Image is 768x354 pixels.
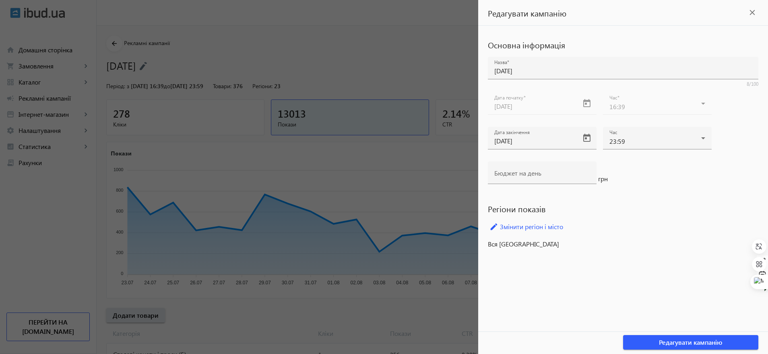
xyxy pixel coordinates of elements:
[488,203,758,214] h2: Регіони показів
[494,59,507,66] mat-label: Назва
[488,240,758,248] p: Вся [GEOGRAPHIC_DATA]
[488,39,758,50] h2: Основна інформація
[609,129,617,136] mat-label: Час
[577,128,597,148] button: Open calendar
[494,169,541,177] mat-label: Бюджет на день
[659,338,723,347] span: Редагувати кампанію
[488,221,758,233] a: Змінити регіон і місто
[494,95,523,101] mat-label: Дата початку
[494,129,530,136] mat-label: Дата закінчення
[598,174,608,183] span: грн
[623,335,758,350] button: Редагувати кампанію
[488,221,500,233] mat-icon: edit
[609,95,617,101] mat-label: Час
[609,137,625,145] span: 23:59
